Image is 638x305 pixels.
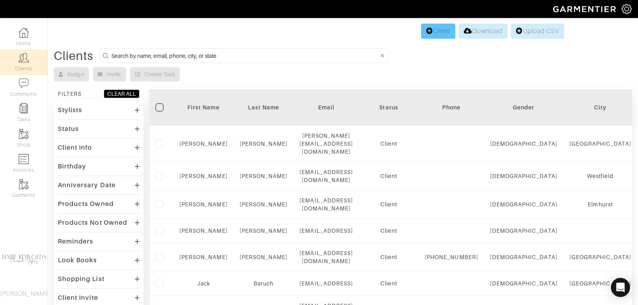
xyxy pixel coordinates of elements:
[58,106,82,114] div: Stylists
[58,90,81,98] div: FILTERS
[19,53,29,63] img: clients-icon-6bae9207a08558b7cb47a8932f037763ab4055f8c8b6bfacd5dc20c3e0201464.png
[179,254,228,260] a: [PERSON_NAME]
[622,4,632,14] img: gear-icon-white-bd11855cb880d31180b6d7d6211b90ccbf57a29d726f0c71d8c61bd08dd39cc2.png
[365,253,413,261] div: Client
[104,89,140,98] button: CLEAR ALL
[299,227,353,235] div: [EMAIL_ADDRESS]
[421,24,455,39] a: Client
[58,294,98,302] div: Client Invite
[197,280,210,287] a: Jack
[365,103,413,111] div: Status
[549,2,622,16] img: garmentier-logo-header-white-b43fb05a5012e4ada735d5af1a66efaba907eab6374d6393d1fbf88cb4ef424d.png
[365,140,413,148] div: Client
[359,89,419,126] th: Toggle SortBy
[569,279,632,287] div: [GEOGRAPHIC_DATA]
[490,140,557,148] div: [DEMOGRAPHIC_DATA]
[58,238,93,246] div: Reminders
[58,275,104,283] div: Shopping List
[19,154,29,164] img: orders-icon-0abe47150d42831381b5fb84f609e132dff9fe21cb692f30cb5eec754e2cba89.png
[179,103,228,111] div: First Name
[240,173,288,179] a: [PERSON_NAME]
[569,253,632,261] div: [GEOGRAPHIC_DATA]
[173,89,234,126] th: Toggle SortBy
[299,196,353,212] div: [EMAIL_ADDRESS][DOMAIN_NAME]
[569,140,632,148] div: [GEOGRAPHIC_DATA]
[19,179,29,189] img: garments-icon-b7da505a4dc4fd61783c78ac3ca0ef83fa9d6f193b1c9dc38574b1d14d53ca28.png
[511,24,564,39] a: Upload CSV
[58,181,116,189] div: Anniversary Date
[569,200,632,208] div: Elmhurst
[425,103,478,111] div: Phone
[490,103,557,111] div: Gender
[299,103,353,111] div: Email
[19,129,29,139] img: garments-icon-b7da505a4dc4fd61783c78ac3ca0ef83fa9d6f193b1c9dc38574b1d14d53ca28.png
[490,227,557,235] div: [DEMOGRAPHIC_DATA]
[179,141,228,147] a: [PERSON_NAME]
[240,228,288,234] a: [PERSON_NAME]
[490,200,557,208] div: [DEMOGRAPHIC_DATA]
[569,103,632,111] div: City
[365,227,413,235] div: Client
[240,103,288,111] div: Last Name
[58,200,114,208] div: Products Owned
[58,125,79,133] div: Status
[569,172,632,180] div: Westfield
[54,52,93,60] div: Clients
[19,78,29,88] img: comment-icon-a0a6a9ef722e966f86d9cbdc48e553b5cf19dbc54f86b18d962a5391bc8f6eb6.png
[299,168,353,184] div: [EMAIL_ADDRESS][DOMAIN_NAME]
[179,228,228,234] a: [PERSON_NAME]
[299,279,353,287] div: [EMAIL_ADDRESS]
[240,201,288,208] a: [PERSON_NAME]
[179,201,228,208] a: [PERSON_NAME]
[111,51,378,61] input: Search by name, email, phone, city, or state
[179,173,228,179] a: [PERSON_NAME]
[611,278,630,297] div: Open Intercom Messenger
[459,24,508,39] a: Download
[19,28,29,38] img: dashboard-icon-dbcd8f5a0b271acd01030246c82b418ddd0df26cd7fceb0bd07c9910d44c42f6.png
[19,103,29,113] img: reminder-icon-8004d30b9f0a5d33ae49ab947aed9ed385cf756f9e5892f1edd6e32f2345188e.png
[107,90,136,98] div: CLEAR ALL
[490,253,557,261] div: [DEMOGRAPHIC_DATA]
[58,219,127,227] div: Products Not Owned
[234,89,294,126] th: Toggle SortBy
[240,141,288,147] a: [PERSON_NAME]
[365,200,413,208] div: Client
[365,279,413,287] div: Client
[484,89,563,126] th: Toggle SortBy
[58,144,93,152] div: Client Info
[425,253,478,261] div: [PHONE_NUMBER]
[299,132,353,156] div: [PERSON_NAME][EMAIL_ADDRESS][DOMAIN_NAME]
[240,254,288,260] a: [PERSON_NAME]
[254,280,274,287] a: Baruch
[299,249,353,265] div: [EMAIL_ADDRESS][DOMAIN_NAME]
[58,256,97,264] div: Look Books
[58,162,86,170] div: Birthday
[490,279,557,287] div: [DEMOGRAPHIC_DATA]
[490,172,557,180] div: [DEMOGRAPHIC_DATA]
[365,172,413,180] div: Client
